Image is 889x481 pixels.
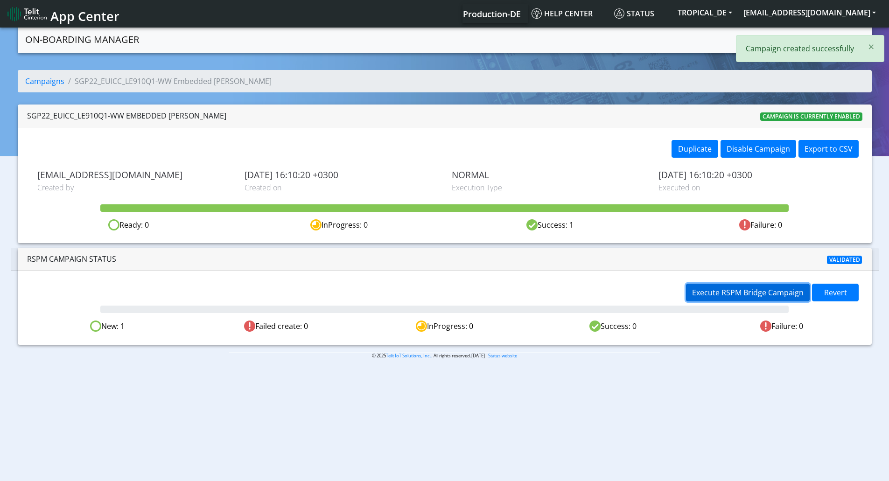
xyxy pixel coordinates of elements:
[812,284,859,301] button: Revert
[526,219,538,230] img: success.svg
[610,4,672,23] a: Status
[746,43,854,54] p: Campaign created successfully
[589,321,601,332] img: Success
[452,169,645,180] span: NORMAL
[108,219,119,230] img: ready.svg
[452,182,645,193] span: Execution Type
[7,4,118,24] a: App Center
[27,110,226,121] div: SGP22_EUICC_LE910Q1-WW Embedded [PERSON_NAME]
[245,182,438,193] span: Created on
[614,8,654,19] span: Status
[824,287,847,298] span: Revert
[532,8,593,19] span: Help center
[738,4,882,21] button: [EMAIL_ADDRESS][DOMAIN_NAME]
[739,219,750,230] img: fail.svg
[64,76,272,87] li: SGP22_EUICC_LE910Q1-WW Embedded [PERSON_NAME]
[23,321,192,332] div: New: 1
[721,140,796,158] button: Disable Campaign
[672,140,718,158] button: Duplicate
[37,182,231,193] span: Created by
[50,7,119,25] span: App Center
[528,4,610,23] a: Help center
[760,321,771,332] img: Failed
[798,140,859,158] button: Export to CSV
[614,8,624,19] img: status.svg
[245,169,438,180] span: [DATE] 16:10:20 +0300
[672,4,738,21] button: TROPICAL_DE
[18,70,872,100] nav: breadcrumb
[692,287,804,298] span: Execute RSPM Bridge Campaign
[655,219,866,231] div: Failure: 0
[827,256,862,264] span: Validated
[7,7,47,21] img: logo-telit-cinterion-gw-new.png
[658,182,852,193] span: Executed on
[790,29,864,48] a: Create campaign
[445,219,655,231] div: Success: 1
[23,219,234,231] div: Ready: 0
[658,169,852,180] span: [DATE] 16:10:20 +0300
[488,353,517,359] a: Status website
[532,8,542,19] img: knowledge.svg
[234,219,444,231] div: InProgress: 0
[868,39,875,54] span: ×
[463,8,521,20] span: Production-DE
[760,112,862,121] span: Campaign is currently enabled
[686,284,810,301] button: Execute RSPM Bridge Campaign
[192,321,360,332] div: Failed create: 0
[386,353,431,359] a: Telit IoT Solutions, Inc.
[310,219,322,230] img: in-progress.svg
[25,76,64,86] a: Campaigns
[229,352,660,359] p: © 2025 . All rights reserved.[DATE] |
[37,169,231,180] span: [EMAIL_ADDRESS][DOMAIN_NAME]
[529,321,697,332] div: Success: 0
[416,321,427,332] img: In progress
[27,254,116,264] span: RSPM Campaign Status
[25,30,139,49] a: On-Boarding Manager
[360,321,529,332] div: InProgress: 0
[740,29,790,48] a: Campaigns
[859,35,884,58] button: Close
[90,321,101,332] img: Ready
[697,321,866,332] div: Failure: 0
[462,4,520,23] a: Your current platform instance
[244,321,255,332] img: Failed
